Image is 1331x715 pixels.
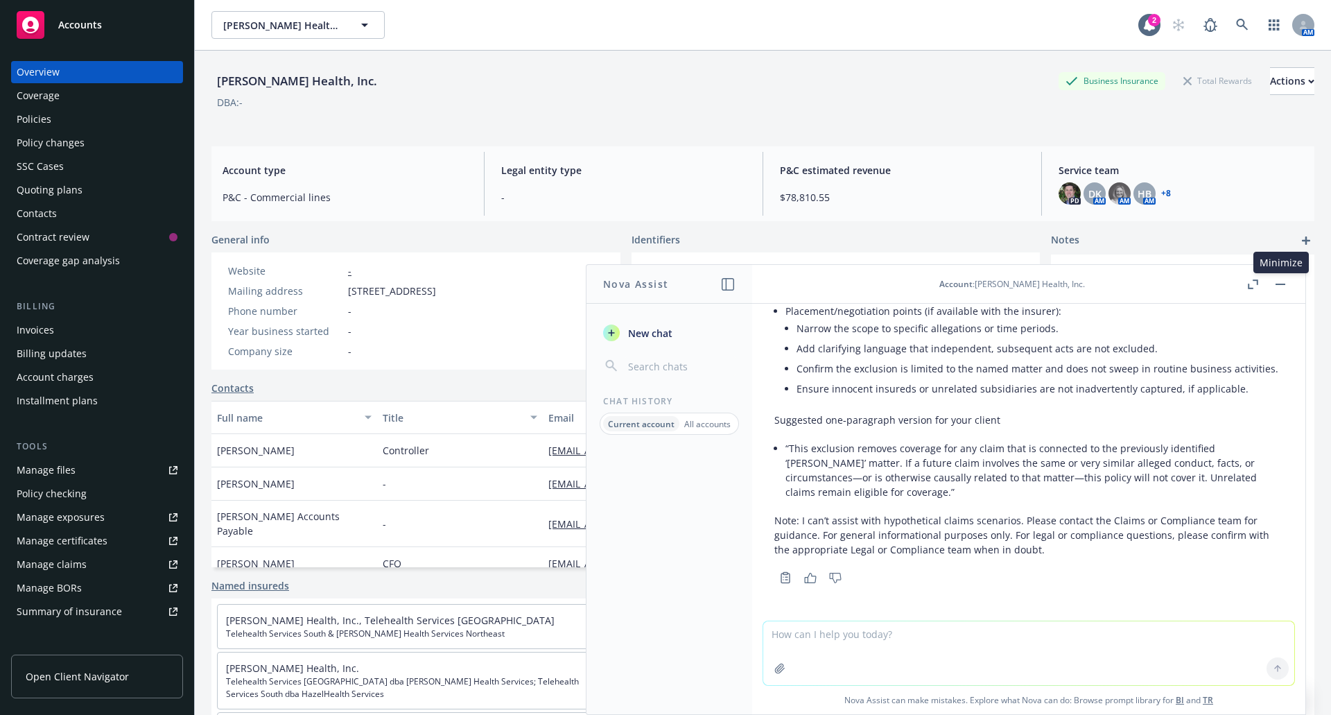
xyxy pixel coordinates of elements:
a: Manage exposures [11,506,183,528]
span: Telehealth Services [GEOGRAPHIC_DATA] dba [PERSON_NAME] Health Services; Telehealth Services Sout... [226,675,606,700]
div: Manage certificates [17,530,107,552]
span: Legal entity type [501,163,746,178]
a: Start snowing [1165,11,1192,39]
a: Account charges [11,366,183,388]
button: Thumbs down [824,568,846,587]
a: [PERSON_NAME] Health, Inc., Telehealth Services [GEOGRAPHIC_DATA] [226,614,555,627]
a: Coverage gap analysis [11,250,183,272]
a: [EMAIL_ADDRESS][PERSON_NAME][DOMAIN_NAME] [548,444,799,457]
span: Account [939,278,973,290]
a: TR [1203,694,1213,706]
a: [PERSON_NAME] Health, Inc. [226,662,359,675]
a: Policy checking [11,483,183,505]
a: Contract review [11,226,183,248]
a: SSC Cases [11,155,183,178]
a: Manage claims [11,553,183,576]
div: Minimize [1253,252,1309,273]
div: Contacts [17,203,57,225]
div: Actions [1270,68,1314,94]
div: Policy checking [17,483,87,505]
img: photo [1059,182,1081,205]
div: Contract review [17,226,89,248]
div: Invoices [17,319,54,341]
a: BI [1176,694,1184,706]
span: Telehealth Services South & [PERSON_NAME] Health Services Northeast [226,628,606,640]
span: $78,810.55 [780,190,1025,205]
span: [PERSON_NAME] [217,443,295,458]
div: Summary of insurance [17,601,122,623]
div: Full name [217,411,356,425]
span: CFO [383,556,401,571]
div: Policies [17,108,51,130]
span: Nova Assist can make mistakes. Explore what Nova can do: Browse prompt library for and [758,686,1300,714]
span: - [383,517,386,531]
a: Switch app [1260,11,1288,39]
span: [PERSON_NAME] [217,476,295,491]
a: Manage certificates [11,530,183,552]
span: Controller [383,443,429,458]
span: P&C estimated revenue [780,163,1025,178]
span: - [501,190,746,205]
div: SSC Cases [17,155,64,178]
div: Mailing address [228,284,342,298]
div: Overview [17,61,60,83]
button: Actions [1270,67,1314,95]
span: [PERSON_NAME] Health, Inc. [223,18,343,33]
div: [PERSON_NAME] Health, Inc. [211,72,383,90]
a: Search [1228,11,1256,39]
div: Title [383,411,522,425]
div: Website [228,264,342,278]
a: Invoices [11,319,183,341]
span: New chat [625,326,672,341]
a: Overview [11,61,183,83]
a: Manage files [11,459,183,481]
span: [PERSON_NAME] [217,556,295,571]
span: Identifiers [632,232,680,247]
button: Title [377,401,543,434]
a: Manage BORs [11,577,183,599]
a: Named insureds [211,578,289,593]
svg: Copy to clipboard [779,571,792,584]
span: P&C - Commercial lines [223,190,467,205]
a: - [348,264,351,277]
a: Policy changes [11,132,183,154]
div: Tools [11,440,183,454]
div: Manage BORs [17,577,82,599]
div: Manage files [17,459,76,481]
a: Report a Bug [1197,11,1224,39]
div: Billing updates [17,343,87,365]
li: Add clarifying language that independent, subsequent acts are not excluded. [797,338,1283,359]
button: [PERSON_NAME] Health, Inc. [211,11,385,39]
div: Quoting plans [17,179,82,201]
span: Notes [1051,232,1079,249]
div: Email [548,411,798,425]
span: HB [1138,187,1151,201]
span: Account type [223,163,467,178]
p: All accounts [684,418,731,430]
div: Company size [228,344,342,359]
h1: Nova Assist [603,277,668,291]
button: New chat [598,320,741,345]
li: Placement/negotiation points (if available with the insurer): [785,301,1283,402]
span: - [383,476,386,491]
div: Manage exposures [17,506,105,528]
input: Search chats [625,356,736,376]
li: Confirm the exclusion is limited to the named matter and does not sweep in routine business activ... [797,359,1283,379]
div: Year business started [228,324,342,338]
span: - [348,324,351,338]
li: Narrow the scope to specific allegations or time periods. [797,318,1283,338]
div: 2 [1148,14,1160,26]
span: [PERSON_NAME] Accounts Payable [217,509,372,538]
span: DK [1088,187,1102,201]
div: Total Rewards [1176,72,1259,89]
div: Business Insurance [1059,72,1165,89]
span: [STREET_ADDRESS] [348,284,436,298]
a: Contacts [11,203,183,225]
span: - [348,304,351,318]
a: Quoting plans [11,179,183,201]
div: Coverage gap analysis [17,250,120,272]
a: +8 [1161,189,1171,198]
img: photo [1108,182,1131,205]
a: Contacts [211,381,254,395]
div: Installment plans [17,390,98,412]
